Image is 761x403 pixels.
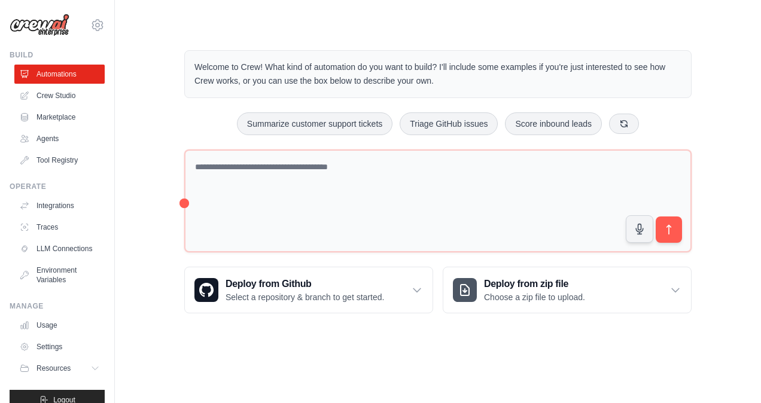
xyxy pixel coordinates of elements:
a: Agents [14,129,105,148]
a: Tool Registry [14,151,105,170]
a: Crew Studio [14,86,105,105]
a: Marketplace [14,108,105,127]
button: Summarize customer support tickets [237,112,392,135]
div: Build [10,50,105,60]
a: Integrations [14,196,105,215]
a: Settings [14,337,105,356]
h3: Deploy from Github [226,277,384,291]
p: Welcome to Crew! What kind of automation do you want to build? I'll include some examples if you'... [194,60,681,88]
p: Select a repository & branch to get started. [226,291,384,303]
p: Choose a zip file to upload. [484,291,585,303]
div: Operate [10,182,105,191]
h3: Deploy from zip file [484,277,585,291]
a: Usage [14,316,105,335]
img: Logo [10,14,69,36]
span: Resources [36,364,71,373]
button: Triage GitHub issues [400,112,498,135]
a: LLM Connections [14,239,105,258]
button: Score inbound leads [505,112,602,135]
a: Traces [14,218,105,237]
a: Environment Variables [14,261,105,289]
button: Resources [14,359,105,378]
a: Automations [14,65,105,84]
div: Manage [10,301,105,311]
